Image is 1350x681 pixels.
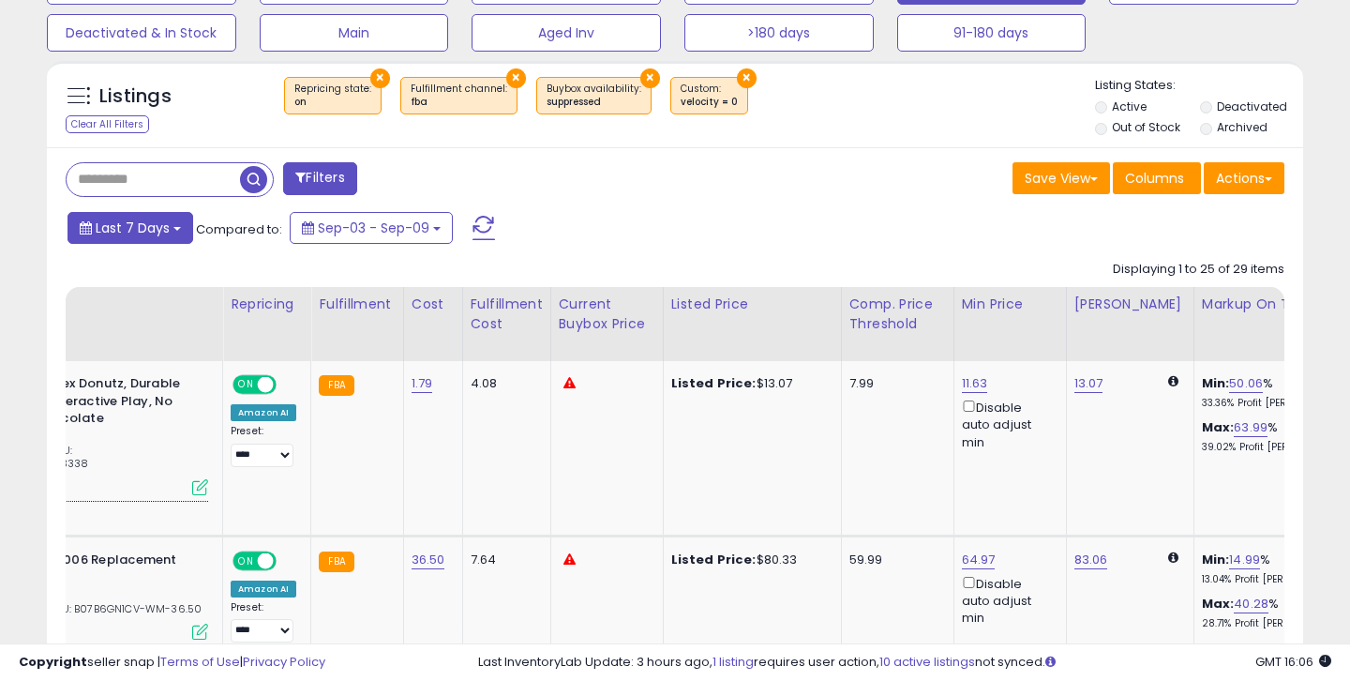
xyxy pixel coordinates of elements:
b: Listed Price: [671,551,757,568]
a: 11.63 [962,374,988,393]
div: Preset: [231,425,296,467]
div: Listed Price [671,295,833,314]
div: Fulfillment [319,295,395,314]
label: Archived [1217,119,1267,135]
b: Min: [1202,551,1230,568]
span: ON [234,377,258,393]
div: 59.99 [849,552,939,568]
div: Repricing [231,295,303,314]
a: 14.99 [1229,551,1260,569]
button: 91-180 days [897,14,1087,52]
span: ON [234,552,258,568]
h5: Listings [99,83,172,110]
div: fba [411,96,507,109]
span: Columns [1125,169,1184,188]
button: × [640,68,660,88]
div: 4.08 [471,375,536,392]
div: Cost [412,295,455,314]
button: Deactivated & In Stock [47,14,236,52]
span: 2025-09-17 16:06 GMT [1255,653,1331,671]
button: Aged Inv [472,14,661,52]
span: Repricing state : [294,82,371,110]
a: Terms of Use [160,653,240,671]
span: Fulfillment channel : [411,82,507,110]
span: Buybox availability : [547,82,641,110]
div: $80.33 [671,552,827,568]
span: Compared to: [196,220,282,238]
div: [PERSON_NAME] [1074,295,1186,314]
button: Columns [1113,162,1201,194]
b: Listed Price: [671,374,757,392]
a: 36.50 [412,551,445,569]
a: 40.28 [1234,595,1268,613]
span: | SKU: B07B6GN1CV-WM-36.50 [34,601,202,616]
button: >180 days [684,14,874,52]
a: 64.97 [962,551,996,569]
div: Current Buybox Price [559,295,655,334]
button: Save View [1012,162,1110,194]
small: FBA [319,552,353,572]
button: Filters [283,162,356,195]
div: Displaying 1 to 25 of 29 items [1113,261,1284,279]
a: 10 active listings [879,653,975,671]
a: 83.06 [1074,551,1108,569]
button: × [737,68,757,88]
div: seller snap | | [19,654,325,672]
a: 13.07 [1074,374,1103,393]
a: 1.79 [412,374,433,393]
a: 63.99 [1234,418,1267,437]
a: Privacy Policy [243,653,325,671]
strong: Copyright [19,653,87,671]
span: Sep-03 - Sep-09 [318,219,429,237]
div: Last InventoryLab Update: 3 hours ago, requires user action, not synced. [478,654,1331,672]
div: on [294,96,371,109]
button: × [506,68,526,88]
div: velocity = 0 [681,96,738,109]
div: Amazon AI [231,404,296,421]
div: Preset: [231,601,296,643]
div: suppressed [547,96,641,109]
div: $13.07 [671,375,827,392]
div: Comp. Price Threshold [849,295,946,334]
div: Min Price [962,295,1058,314]
div: 7.64 [471,552,536,568]
a: 1 listing [712,653,754,671]
label: Out of Stock [1112,119,1180,135]
div: Amazon AI [231,581,296,598]
b: Max: [1202,595,1235,613]
button: Last 7 Days [67,212,193,244]
a: 50.06 [1229,374,1263,393]
button: Actions [1204,162,1284,194]
span: OFF [274,377,304,393]
p: Listing States: [1095,77,1304,95]
small: FBA [319,375,353,396]
button: Main [260,14,449,52]
div: 7.99 [849,375,939,392]
b: Max: [1202,418,1235,436]
label: Deactivated [1217,98,1287,114]
div: Fulfillment Cost [471,295,543,334]
span: Custom: [681,82,738,110]
label: Active [1112,98,1147,114]
div: Disable auto adjust min [962,573,1052,628]
span: OFF [274,552,304,568]
div: Clear All Filters [66,115,149,133]
button: × [370,68,390,88]
span: Last 7 Days [96,219,170,237]
button: Sep-03 - Sep-09 [290,212,453,244]
b: Min: [1202,374,1230,392]
div: Disable auto adjust min [962,397,1052,451]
